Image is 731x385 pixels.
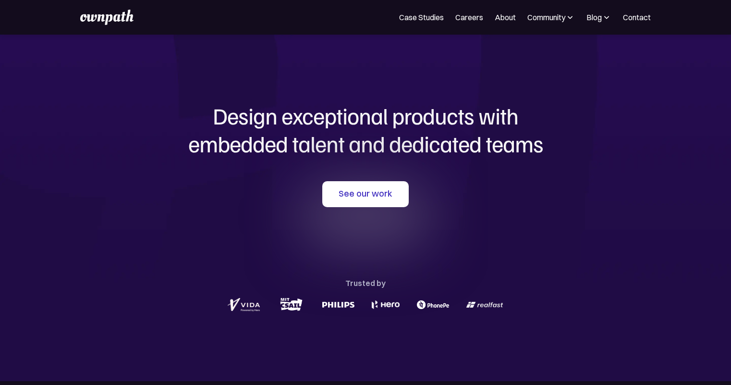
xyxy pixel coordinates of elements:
a: Careers [455,12,483,23]
div: Blog [586,12,611,23]
a: Contact [623,12,651,23]
a: See our work [322,181,409,207]
a: About [495,12,516,23]
div: Blog [586,12,602,23]
div: Trusted by [345,276,386,290]
a: Case Studies [399,12,444,23]
div: Community [527,12,575,23]
div: Community [527,12,565,23]
h1: Design exceptional products with embedded talent and dedicated teams [135,102,596,157]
